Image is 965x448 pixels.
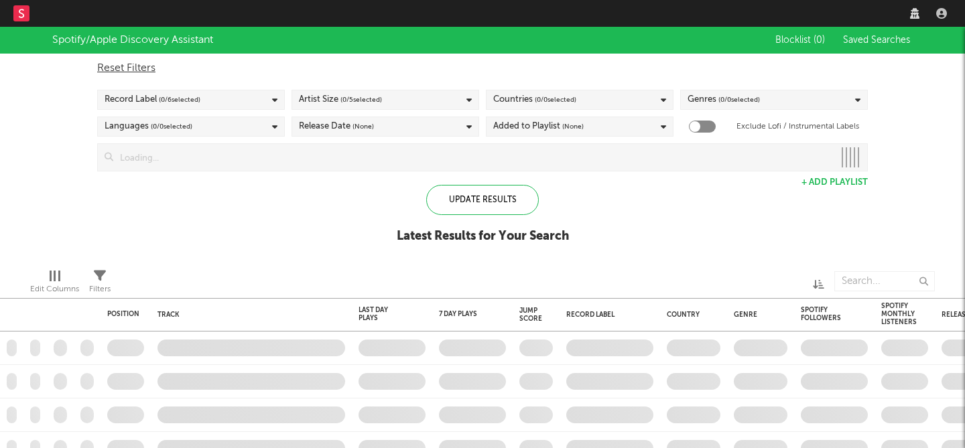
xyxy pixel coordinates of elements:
button: + Add Playlist [801,178,868,187]
div: Genre [734,311,781,319]
div: Jump Score [519,307,542,323]
div: Last Day Plays [359,306,405,322]
div: Spotify Followers [801,306,848,322]
div: Record Label [105,92,200,108]
div: Artist Size [299,92,382,108]
span: ( 0 / 0 selected) [718,92,760,108]
span: (None) [562,119,584,135]
div: Release Date [299,119,374,135]
div: Languages [105,119,192,135]
div: Update Results [426,185,539,215]
div: Record Label [566,311,647,319]
span: ( 0 / 6 selected) [159,92,200,108]
div: Country [667,311,714,319]
div: Spotify/Apple Discovery Assistant [52,32,213,48]
span: ( 0 / 0 selected) [535,92,576,108]
div: Added to Playlist [493,119,584,135]
input: Search... [834,271,935,291]
div: Edit Columns [30,281,79,297]
div: Track [157,311,338,319]
div: Latest Results for Your Search [397,228,569,244]
label: Exclude Lofi / Instrumental Labels [736,119,859,135]
div: Countries [493,92,576,108]
div: 7 Day Plays [439,310,486,318]
div: Genres [688,92,760,108]
span: Blocklist [775,35,825,45]
div: Position [107,310,139,318]
span: Saved Searches [843,35,913,45]
div: Filters [89,281,111,297]
span: ( 0 / 5 selected) [340,92,382,108]
button: Saved Searches [839,35,913,46]
input: Loading... [113,144,834,171]
div: Filters [89,265,111,303]
div: Edit Columns [30,265,79,303]
div: Spotify Monthly Listeners [881,302,917,326]
div: Reset Filters [97,60,868,76]
span: ( 0 ) [814,35,825,45]
span: (None) [352,119,374,135]
span: ( 0 / 0 selected) [151,119,192,135]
